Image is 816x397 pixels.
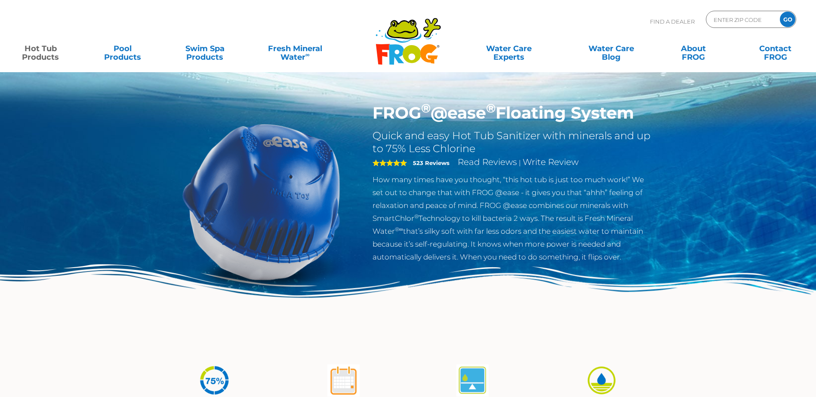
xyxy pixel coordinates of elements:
[373,129,653,155] h2: Quick and easy Hot Tub Sanitizer with minerals and up to 75% Less Chlorine
[713,13,771,26] input: Zip Code Form
[421,101,431,116] sup: ®
[456,364,489,397] img: atease-icon-self-regulates
[373,103,653,123] h1: FROG @ease Floating System
[9,40,73,57] a: Hot TubProducts
[91,40,155,57] a: PoolProducts
[163,103,360,300] img: hot-tub-product-atease-system.png
[173,40,237,57] a: Swim SpaProducts
[255,40,335,57] a: Fresh MineralWater∞
[395,226,403,232] sup: ®∞
[198,364,231,397] img: icon-atease-75percent-less
[650,11,695,32] p: Find A Dealer
[457,40,561,57] a: Water CareExperts
[585,364,618,397] img: icon-atease-easy-on
[523,157,579,167] a: Write Review
[458,157,517,167] a: Read Reviews
[661,40,725,57] a: AboutFROG
[780,12,795,27] input: GO
[327,364,360,397] img: atease-icon-shock-once
[519,159,521,167] span: |
[743,40,807,57] a: ContactFROG
[414,213,419,220] sup: ®
[373,173,653,263] p: How many times have you thought, “this hot tub is just too much work!” We set out to change that ...
[305,51,310,58] sup: ∞
[413,159,450,166] strong: 523 Reviews
[486,101,496,116] sup: ®
[579,40,643,57] a: Water CareBlog
[373,159,407,166] span: 5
